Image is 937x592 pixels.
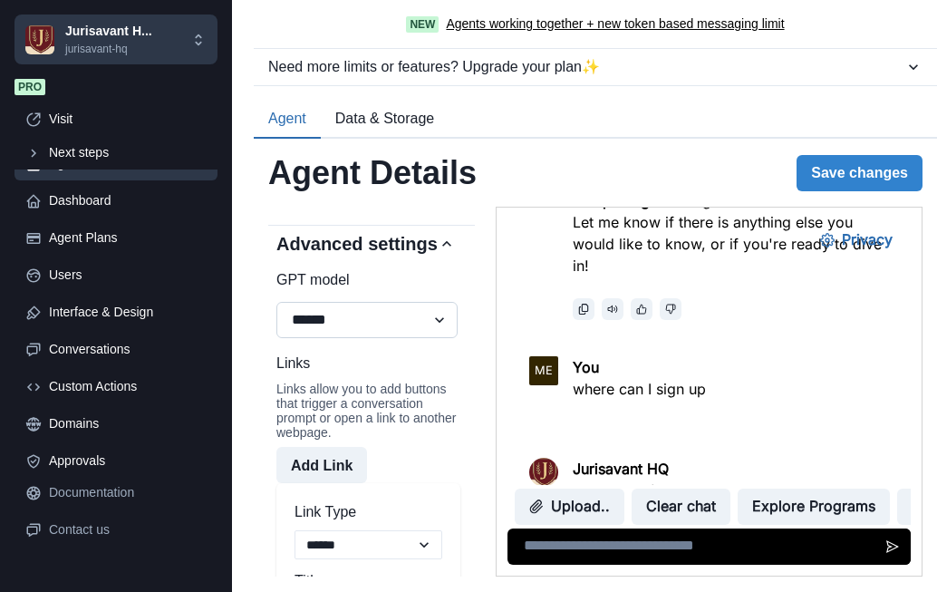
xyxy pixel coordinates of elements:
[321,101,449,139] button: Data & Storage
[65,22,152,41] p: Jurisavant H...
[276,353,449,374] label: Links
[49,228,207,247] div: Agent Plans
[295,501,431,523] label: Link Type
[49,377,207,396] div: Custom Actions
[262,226,475,262] button: Advanced settings
[268,56,904,78] div: Need more limits or features? Upgrade your plan ✨
[406,16,439,33] span: New
[49,110,207,129] div: Visit
[309,15,411,51] button: Privacy Settings
[49,191,207,210] div: Dashboard
[49,483,207,502] div: Documentation
[276,269,449,291] label: GPT model
[797,155,923,191] button: Save changes
[25,25,54,54] img: Chakra UI
[49,143,207,162] div: Next steps
[49,266,207,285] div: Users
[49,340,207,359] div: Conversations
[65,41,152,57] p: jurisavant-hq
[49,303,207,322] div: Interface & Design
[497,208,922,576] iframe: Agent Chat
[49,451,207,471] div: Approvals
[446,15,784,34] a: Agents working together + new token based messaging limit
[49,520,207,539] div: Contact us
[295,570,431,592] label: Title
[14,15,217,64] button: Chakra UIJurisavant H...jurisavant-hq
[268,153,477,192] h2: Agent Details
[254,101,321,139] button: Agent
[14,79,45,95] span: Pro
[14,476,217,510] a: Documentation
[254,49,937,85] button: Need more limits or features? Upgrade your plan✨
[276,447,367,483] button: Add Link
[378,321,414,357] button: Send message
[401,281,602,317] button: Join Jurisavant Academy
[276,382,460,440] div: Links allow you to add buttons that trigger a conversation prompt or open a link to another webpage.
[49,414,207,433] div: Domains
[276,233,438,255] h2: Advanced settings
